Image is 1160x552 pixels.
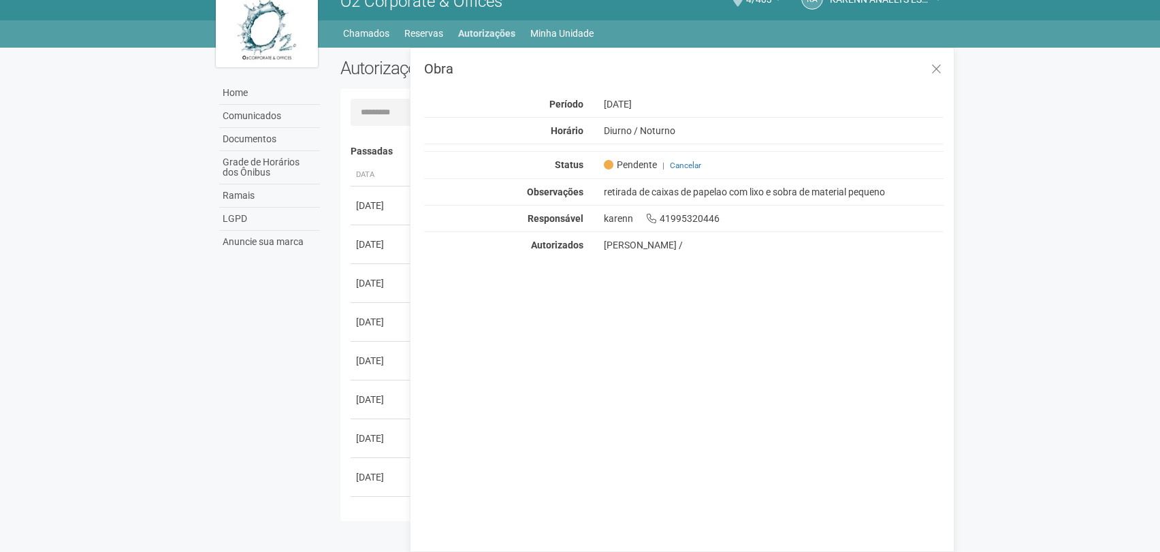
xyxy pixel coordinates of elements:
div: [DATE] [594,98,954,110]
a: Autorizações [458,24,515,43]
div: [DATE] [356,276,406,290]
div: [DATE] [356,238,406,251]
a: Home [219,82,320,105]
strong: Observações [527,186,583,197]
a: Anuncie sua marca [219,231,320,253]
h4: Passadas [351,146,934,157]
div: Diurno / Noturno [594,125,954,137]
a: Cancelar [670,161,701,170]
h2: Autorizações [340,58,632,78]
a: LGPD [219,208,320,231]
strong: Autorizados [531,240,583,250]
a: Minha Unidade [530,24,594,43]
div: [DATE] [356,315,406,329]
a: Documentos [219,128,320,151]
strong: Status [555,159,583,170]
strong: Horário [551,125,583,136]
span: | [662,161,664,170]
div: [DATE] [356,354,406,368]
div: [DATE] [356,470,406,484]
div: [DATE] [356,199,406,212]
a: Reservas [404,24,443,43]
a: Ramais [219,184,320,208]
div: karenn 41995320446 [594,212,954,225]
th: Data [351,164,412,186]
div: [DATE] [356,509,406,523]
a: Comunicados [219,105,320,128]
div: [PERSON_NAME] / [604,239,944,251]
a: Grade de Horários dos Ônibus [219,151,320,184]
div: [DATE] [356,393,406,406]
strong: Responsável [528,213,583,224]
a: Chamados [343,24,389,43]
div: retirada de caixas de papelao com lixo e sobra de material pequeno [594,186,954,198]
strong: Período [549,99,583,110]
h3: Obra [424,62,944,76]
div: [DATE] [356,432,406,445]
span: Pendente [604,159,657,171]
